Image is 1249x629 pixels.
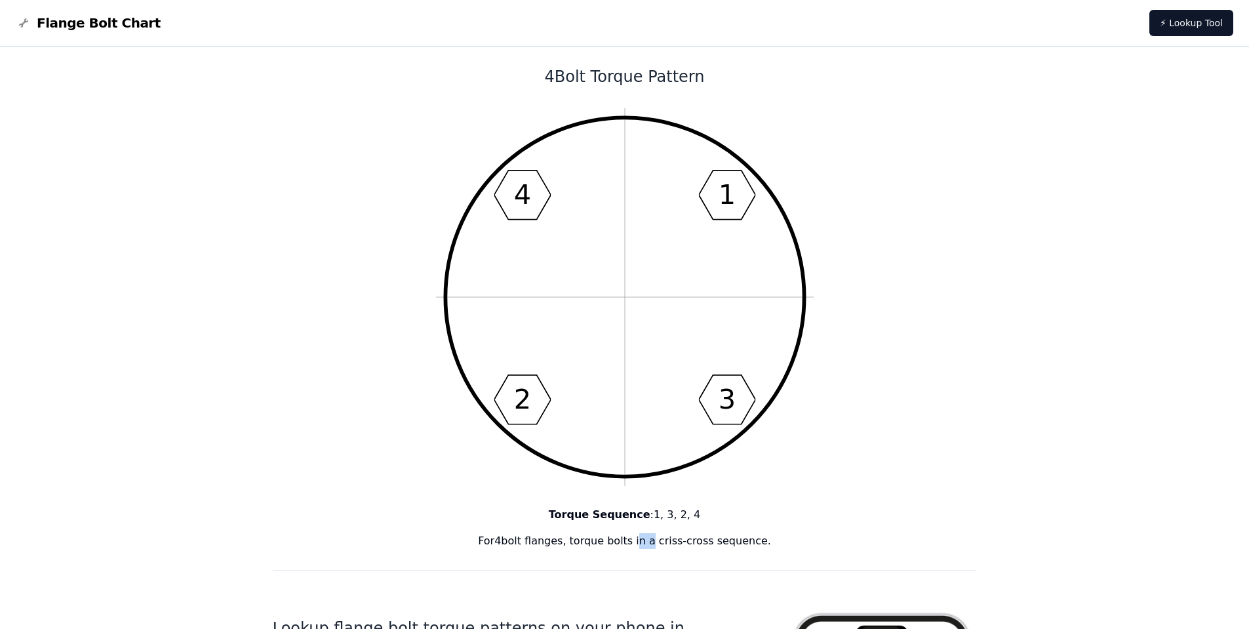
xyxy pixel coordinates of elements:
[718,384,735,415] text: 3
[273,66,977,87] h1: 4 Bolt Torque Pattern
[16,15,31,31] img: Flange Bolt Chart Logo
[273,533,977,549] p: For 4 bolt flanges, torque bolts in a criss-cross sequence.
[37,14,161,32] span: Flange Bolt Chart
[718,179,735,211] text: 1
[513,384,530,415] text: 2
[16,14,161,32] a: Flange Bolt Chart LogoFlange Bolt Chart
[549,508,650,521] b: Torque Sequence
[1149,10,1233,36] a: ⚡ Lookup Tool
[273,507,977,523] p: : 1, 3, 2, 4
[513,179,530,211] text: 4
